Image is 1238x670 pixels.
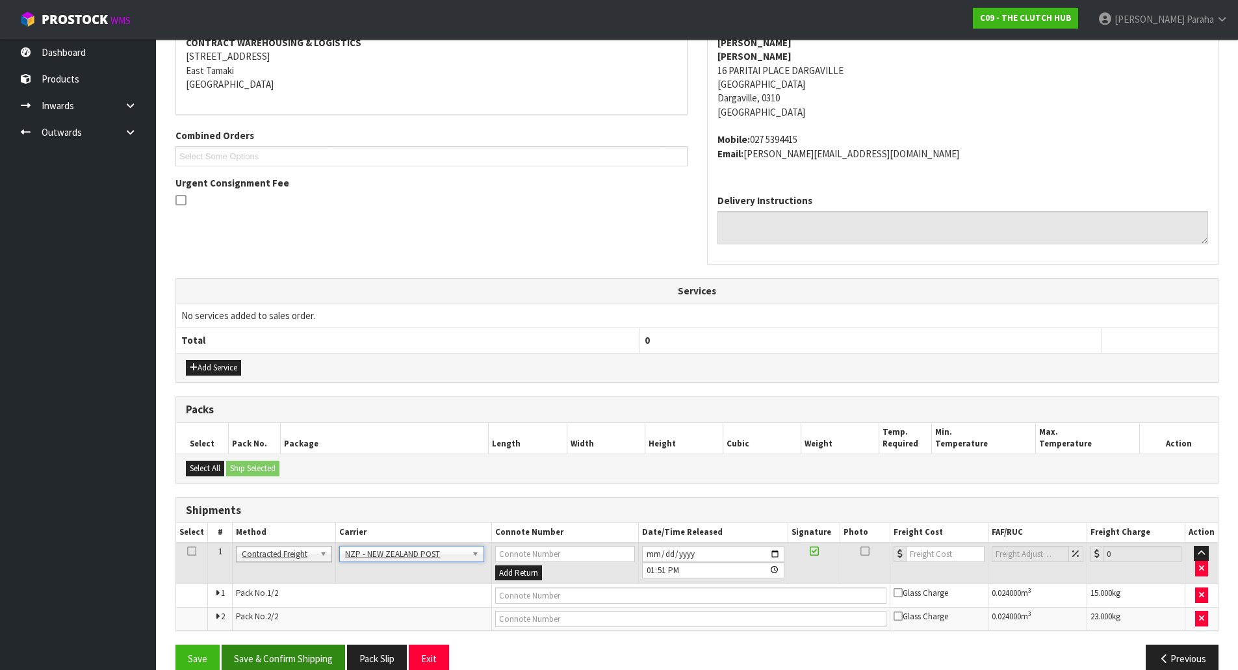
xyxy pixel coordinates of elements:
th: Total [176,328,639,353]
input: Connote Number [495,611,886,627]
td: m [988,608,1087,631]
th: Action [1185,523,1218,542]
th: Photo [840,523,890,542]
th: Min. Temperature [931,423,1035,454]
th: Pack No. [228,423,280,454]
small: WMS [110,14,131,27]
label: Urgent Consignment Fee [175,176,289,190]
th: Freight Cost [890,523,988,542]
th: Package [280,423,489,454]
th: Cubic [723,423,801,454]
span: Contracted Freight [242,547,315,562]
th: Action [1140,423,1218,454]
strong: [PERSON_NAME] [717,36,792,49]
td: kg [1087,608,1185,631]
td: Pack No. [233,608,492,631]
input: Freight Adjustment [992,546,1069,562]
button: Ship Selected [226,461,279,476]
span: 23.000 [1090,611,1112,622]
th: Max. Temperature [1035,423,1139,454]
button: Add Service [186,360,241,376]
th: Method [233,523,336,542]
th: Weight [801,423,879,454]
td: kg [1087,584,1185,608]
h3: Shipments [186,504,1208,517]
th: Height [645,423,723,454]
th: Width [567,423,645,454]
td: m [988,584,1087,608]
a: C09 - THE CLUTCH HUB [973,8,1078,29]
span: 1/2 [267,587,278,599]
span: 1 [221,587,225,599]
th: Signature [788,523,840,542]
td: Pack No. [233,584,492,608]
th: Carrier [336,523,492,542]
span: 1 [218,546,222,557]
button: Add Return [495,565,542,581]
th: Date/Time Released [639,523,788,542]
address: [STREET_ADDRESS] East Tamaki [GEOGRAPHIC_DATA] [186,36,677,92]
img: cube-alt.png [19,11,36,27]
input: Connote Number [495,546,635,562]
label: Combined Orders [175,129,254,142]
th: Select [176,523,208,542]
sup: 3 [1028,586,1031,595]
span: 2 [221,611,225,622]
span: 15.000 [1090,587,1112,599]
th: Select [176,423,228,454]
span: Paraha [1187,13,1214,25]
th: Services [176,279,1218,303]
strong: CONTRACT WAREHOUSING & LOGISTICS [186,36,361,49]
span: Glass Charge [894,611,948,622]
label: Delivery Instructions [717,194,812,207]
input: Freight Cost [906,546,985,562]
span: Glass Charge [894,587,948,599]
th: # [208,523,233,542]
address: 027 5394415 [PERSON_NAME][EMAIL_ADDRESS][DOMAIN_NAME] [717,133,1209,161]
input: Freight Charge [1103,546,1181,562]
span: 0.024000 [992,611,1021,622]
input: Connote Number [495,587,886,604]
th: FAF/RUC [988,523,1087,542]
span: NZP - NEW ZEALAND POST [345,547,466,562]
th: Length [489,423,567,454]
strong: email [717,148,743,160]
th: Freight Charge [1087,523,1185,542]
span: [PERSON_NAME] [1115,13,1185,25]
span: 0.024000 [992,587,1021,599]
sup: 3 [1028,610,1031,618]
th: Temp. Required [879,423,931,454]
span: 2/2 [267,611,278,622]
strong: mobile [717,133,750,146]
address: 16 PARITAI PLACE DARGAVILLE [GEOGRAPHIC_DATA] Dargaville, 0310 [GEOGRAPHIC_DATA] [717,36,1209,120]
span: ProStock [42,11,108,28]
button: Select All [186,461,224,476]
th: Connote Number [492,523,639,542]
span: 0 [645,334,650,346]
h3: Packs [186,404,1208,416]
strong: [PERSON_NAME] [717,50,792,62]
strong: C09 - THE CLUTCH HUB [980,12,1071,23]
td: No services added to sales order. [176,303,1218,328]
